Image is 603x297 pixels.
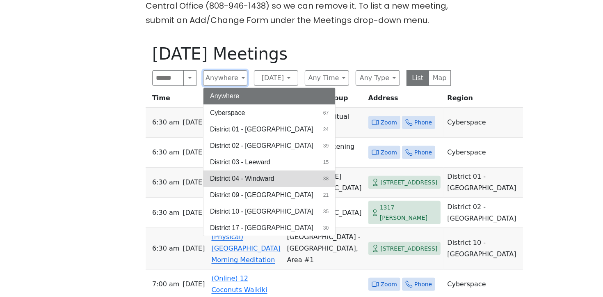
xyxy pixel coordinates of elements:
span: District 01 - [GEOGRAPHIC_DATA] [210,124,313,134]
span: [DATE] [183,177,205,188]
span: 6:30 AM [152,207,179,219]
span: 38 results [323,175,329,182]
span: [DATE] [183,279,205,290]
button: Anywhere [203,88,335,104]
h1: [DATE] Meetings [152,44,451,64]
span: Zoom [381,147,397,158]
span: 24 results [323,126,329,133]
button: District 09 - [GEOGRAPHIC_DATA]21 results [203,187,335,203]
span: [STREET_ADDRESS] [381,244,438,254]
button: [DATE] [254,70,298,86]
th: Region [444,92,523,108]
span: 67 results [323,109,329,117]
td: [GEOGRAPHIC_DATA] - [GEOGRAPHIC_DATA], Area #1 [284,228,365,269]
button: Any Time [305,70,349,86]
span: District 04 - Windward [210,174,274,184]
span: [DATE] [183,117,205,128]
button: List [407,70,429,86]
span: [DATE] [183,243,205,254]
button: Any Type [356,70,400,86]
span: District 02 - [GEOGRAPHIC_DATA] [210,141,313,151]
span: 21 results [323,191,329,199]
button: District 17 - [GEOGRAPHIC_DATA]30 results [203,220,335,236]
th: Address [365,92,444,108]
button: District 02 - [GEOGRAPHIC_DATA]39 results [203,138,335,154]
button: Cyberspace67 results [203,105,335,121]
span: Zoom [381,279,397,290]
span: 15 results [323,159,329,166]
span: 6:30 AM [152,177,179,188]
td: District 01 - [GEOGRAPHIC_DATA] [444,168,523,198]
span: District 09 - [GEOGRAPHIC_DATA] [210,190,313,200]
input: Search [152,70,184,86]
a: (Physical) [GEOGRAPHIC_DATA] Morning Meditation [212,233,281,264]
span: Phone [414,279,432,290]
span: Zoom [381,117,397,128]
span: Phone [414,117,432,128]
span: 1317 [PERSON_NAME] [380,203,438,223]
td: Cyberspace [444,108,523,138]
button: District 04 - Windward38 results [203,170,335,187]
td: District 02 - [GEOGRAPHIC_DATA] [444,198,523,228]
td: District 10 - [GEOGRAPHIC_DATA] [444,228,523,269]
span: District 10 - [GEOGRAPHIC_DATA] [210,207,313,216]
button: Anywhere [203,70,247,86]
button: District 01 - [GEOGRAPHIC_DATA]24 results [203,121,335,138]
button: District 10 - [GEOGRAPHIC_DATA]35 results [203,203,335,220]
span: 6:30 AM [152,147,179,158]
span: [STREET_ADDRESS] [381,177,438,188]
span: District 17 - [GEOGRAPHIC_DATA] [210,223,313,233]
td: Cyberspace [444,138,523,168]
span: Cyberspace [210,108,245,118]
span: [DATE] [183,147,205,158]
a: (Online) 12 Coconuts Waikiki [212,274,267,294]
button: District 03 - Leeward15 results [203,154,335,170]
span: 6:30 AM [152,243,179,254]
span: 7:00 AM [152,279,179,290]
span: 6:30 AM [152,117,179,128]
button: Map [429,70,451,86]
div: Anywhere [203,87,336,236]
button: Search [183,70,196,86]
span: [DATE] [183,207,205,219]
span: 39 results [323,142,329,150]
span: 35 results [323,208,329,215]
th: Time [146,92,208,108]
span: District 03 - Leeward [210,157,270,167]
span: 30 results [323,224,329,232]
span: Phone [414,147,432,158]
